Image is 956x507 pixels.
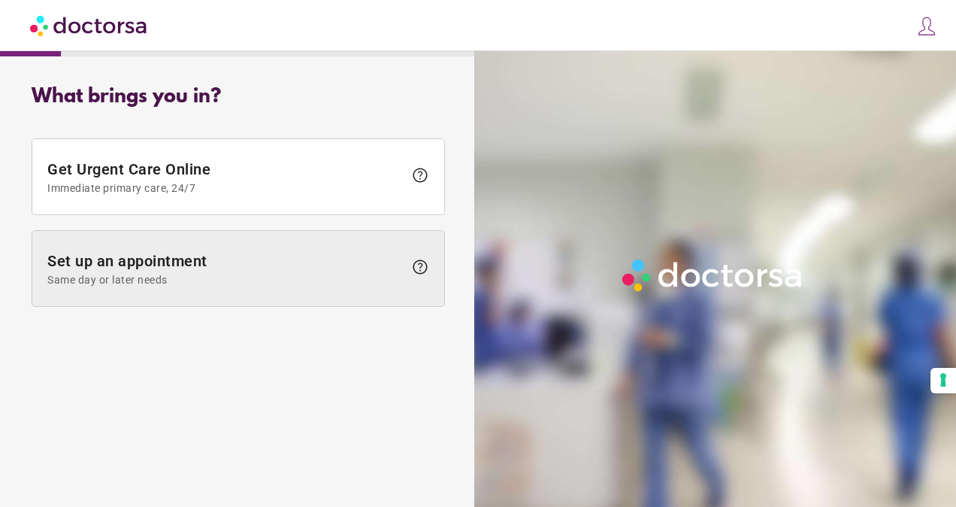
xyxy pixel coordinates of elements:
span: help [411,166,429,184]
span: Set up an appointment [47,252,404,286]
span: Immediate primary care, 24/7 [47,182,404,194]
div: What brings you in? [32,86,445,108]
img: Logo-Doctorsa-trans-White-partial-flat.png [617,254,808,297]
span: help [411,258,429,276]
button: Your consent preferences for tracking technologies [930,368,956,393]
img: icons8-customer-100.png [916,16,937,37]
img: Doctorsa.com [30,8,149,42]
span: Get Urgent Care Online [47,160,404,194]
span: Same day or later needs [47,274,404,286]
